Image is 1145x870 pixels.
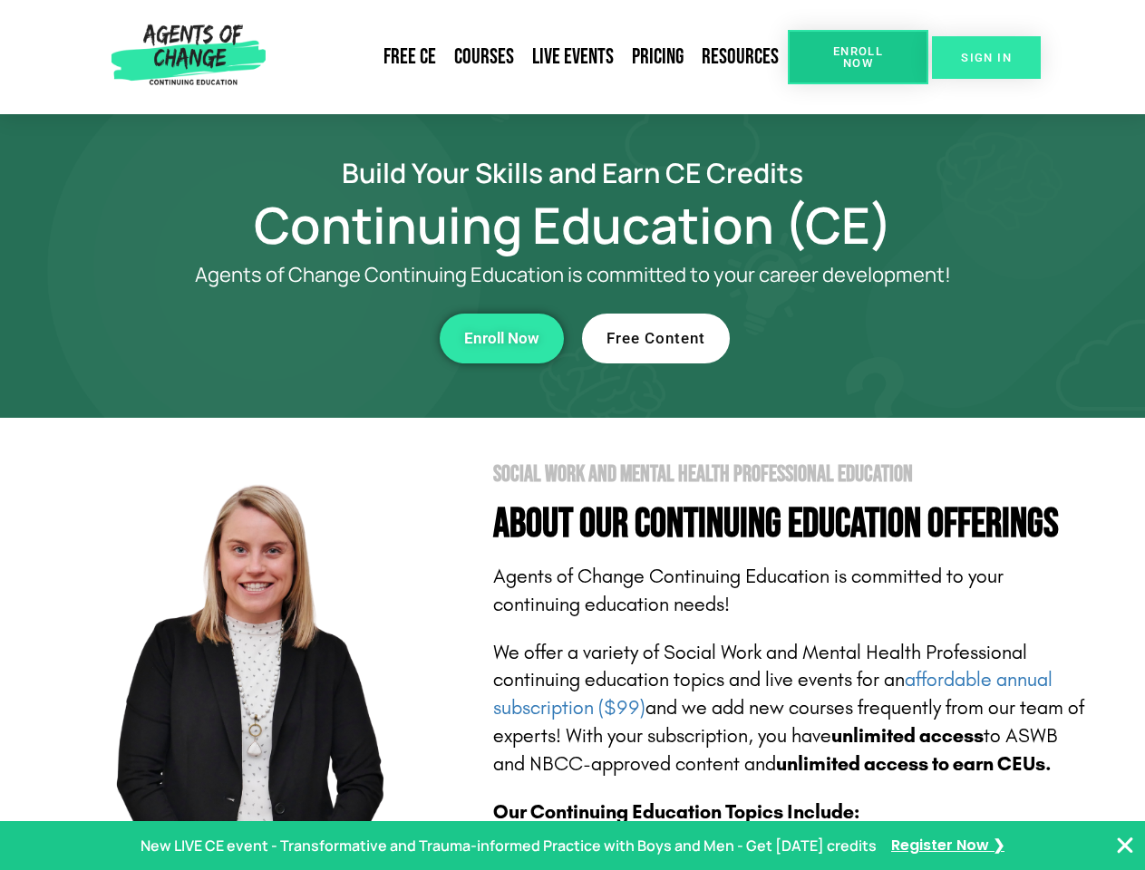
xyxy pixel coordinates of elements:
a: Pricing [623,36,693,78]
span: SIGN IN [961,52,1012,63]
a: Courses [445,36,523,78]
span: Enroll Now [817,45,899,69]
p: Agents of Change Continuing Education is committed to your career development! [129,264,1017,286]
a: SIGN IN [932,36,1041,79]
span: Free Content [606,331,705,346]
button: Close Banner [1114,835,1136,856]
nav: Menu [273,36,788,78]
h2: Social Work and Mental Health Professional Education [493,463,1090,486]
h4: About Our Continuing Education Offerings [493,504,1090,545]
a: Free Content [582,314,730,363]
span: Agents of Change Continuing Education is committed to your continuing education needs! [493,565,1004,616]
h1: Continuing Education (CE) [56,204,1090,246]
b: unlimited access to earn CEUs. [776,752,1052,776]
p: New LIVE CE event - Transformative and Trauma-informed Practice with Boys and Men - Get [DATE] cr... [141,833,877,859]
a: Enroll Now [440,314,564,363]
p: We offer a variety of Social Work and Mental Health Professional continuing education topics and ... [493,639,1090,778]
a: Enroll Now [788,30,928,84]
span: Enroll Now [464,331,539,346]
a: Free CE [374,36,445,78]
b: unlimited access [831,724,984,748]
a: Live Events [523,36,623,78]
a: Resources [693,36,788,78]
a: Register Now ❯ [891,833,1004,859]
h2: Build Your Skills and Earn CE Credits [56,159,1090,186]
b: Our Continuing Education Topics Include: [493,800,859,824]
